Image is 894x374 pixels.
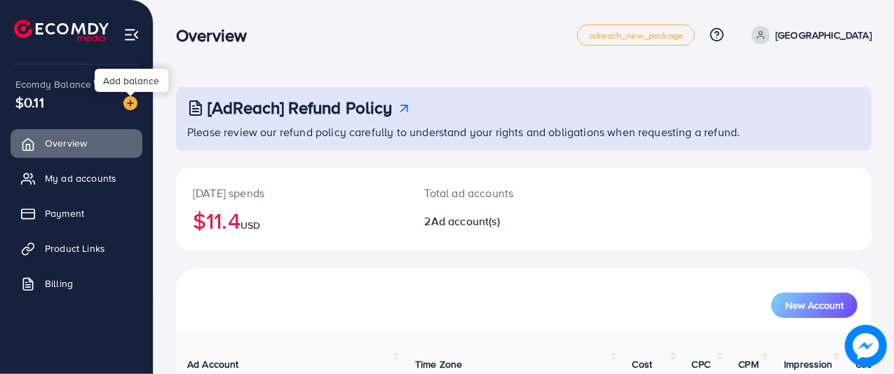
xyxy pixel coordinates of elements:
a: Product Links [11,234,142,262]
span: My ad accounts [45,171,116,185]
a: Billing [11,269,142,298]
h2: 2 [425,215,565,228]
span: CPM [739,357,759,371]
a: Overview [11,129,142,157]
img: image [848,328,884,364]
span: Billing [45,276,73,290]
span: Cost [632,357,653,371]
button: New Account [771,293,858,318]
img: logo [14,20,109,41]
span: New Account [785,300,844,310]
span: Ad Account [187,357,239,371]
p: Please review our refund policy carefully to understand your rights and obligations when requesti... [187,123,863,140]
span: USD [241,218,260,232]
span: Overview [45,136,87,150]
p: [GEOGRAPHIC_DATA] [776,27,872,44]
span: Ecomdy Balance [15,77,91,91]
img: menu [123,27,140,43]
a: adreach_new_package [577,25,695,46]
h2: $11.4 [193,207,391,234]
span: Time Zone [415,357,462,371]
span: Product Links [45,241,105,255]
a: [GEOGRAPHIC_DATA] [746,26,872,44]
span: $0.11 [15,92,44,112]
h3: Overview [176,25,258,46]
span: CPC [692,357,710,371]
img: image [123,96,137,110]
a: My ad accounts [11,164,142,192]
div: Add balance [95,69,168,92]
span: Impression [784,357,833,371]
p: Total ad accounts [425,185,565,201]
span: Ad account(s) [431,213,500,229]
span: Payment [45,206,84,220]
p: [DATE] spends [193,185,391,201]
span: adreach_new_package [589,31,683,40]
span: Clicks [855,357,882,371]
a: Payment [11,199,142,227]
h3: [AdReach] Refund Policy [208,98,393,118]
